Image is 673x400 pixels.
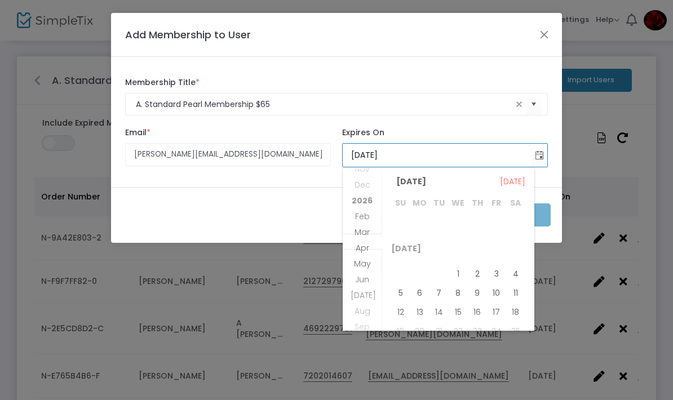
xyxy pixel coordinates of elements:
span: [DATE] [391,173,431,190]
span: 9 [468,283,487,303]
span: 7 [430,283,449,303]
span: Mar [355,226,370,238]
span: Dec [355,179,370,190]
th: [DATE] [391,238,525,264]
span: 10 [487,283,506,303]
span: 19 [391,322,410,341]
span: Apr [356,242,369,254]
span: 6 [410,283,430,303]
td: Tuesday, April 21, 2026 [430,322,449,341]
td: Tuesday, April 14, 2026 [430,303,449,322]
span: 4 [506,264,525,283]
span: Jun [355,274,369,285]
td: Tuesday, April 7, 2026 [430,283,449,303]
td: Saturday, April 25, 2026 [506,322,525,341]
td: Friday, April 10, 2026 [487,283,506,303]
span: 15 [449,303,468,322]
span: 2 [468,264,487,283]
td: Friday, April 24, 2026 [487,322,506,341]
input: Enter email [125,143,331,166]
td: Thursday, April 9, 2026 [468,283,487,303]
td: Thursday, April 16, 2026 [468,303,487,322]
input: Select Membership [136,99,512,110]
span: Feb [355,211,370,222]
td: Sunday, April 5, 2026 [391,283,410,303]
span: 24 [487,322,506,341]
td: Monday, April 13, 2026 [410,303,430,322]
span: Sep [355,321,370,332]
span: 1 [449,264,468,283]
td: Wednesday, April 15, 2026 [449,303,468,322]
span: 20 [410,322,430,341]
span: 22 [449,322,468,341]
span: 17 [487,303,506,322]
span: 23 [468,322,487,341]
label: Expires On [342,127,548,139]
span: [DATE] [351,290,376,301]
td: Thursday, April 23, 2026 [468,322,487,341]
span: 2026 [352,195,373,206]
td: Saturday, April 11, 2026 [506,283,525,303]
td: Thursday, April 2, 2026 [468,264,487,283]
label: Email [125,127,331,139]
span: Nov [355,163,370,175]
button: Toggle calendar [532,144,547,167]
td: Saturday, April 18, 2026 [506,303,525,322]
td: Friday, April 3, 2026 [487,264,506,283]
h4: Add Membership to User [125,27,251,42]
td: Friday, April 17, 2026 [487,303,506,322]
span: 3 [487,264,506,283]
span: Aug [355,305,370,317]
span: [DATE] [500,174,525,189]
td: Sunday, April 12, 2026 [391,303,410,322]
td: Monday, April 6, 2026 [410,283,430,303]
span: 18 [506,303,525,322]
span: 11 [506,283,525,303]
td: Sunday, April 19, 2026 [391,322,410,341]
span: 16 [468,303,487,322]
span: 8 [449,283,468,303]
span: 13 [410,303,430,322]
button: Select [526,93,542,116]
span: 12 [391,303,410,322]
td: Wednesday, April 22, 2026 [449,322,468,341]
span: 14 [430,303,449,322]
label: Membership Title [125,77,548,88]
span: clear [512,97,526,111]
td: Wednesday, April 1, 2026 [449,264,468,283]
input: Enter Expire Date [343,144,532,167]
td: Saturday, April 4, 2026 [506,264,525,283]
span: May [354,258,371,269]
span: 21 [430,322,449,341]
span: 5 [391,283,410,303]
td: Monday, April 20, 2026 [410,322,430,341]
span: 25 [506,322,525,341]
td: Wednesday, April 8, 2026 [449,283,468,303]
button: Close [537,27,552,42]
